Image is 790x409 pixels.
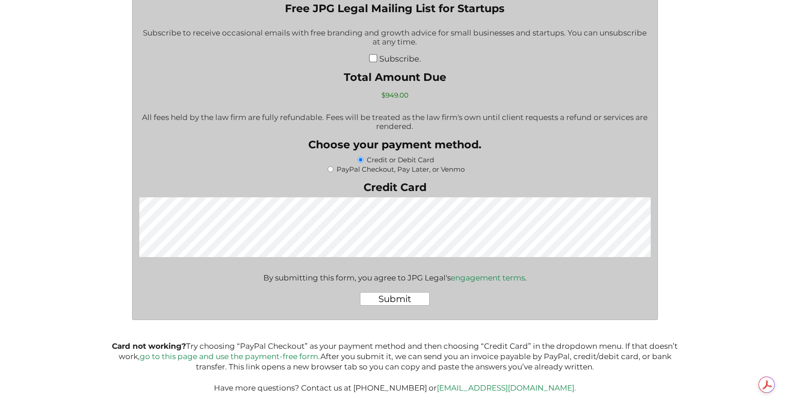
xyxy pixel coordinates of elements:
legend: Free JPG Legal Mailing List for Startups [285,2,505,15]
div: By submitting this form, you agree to JPG Legal's . [263,264,527,282]
p: All fees held by the law firm are fully refundable. Fees will be treated as the law firm's own un... [139,113,651,131]
label: Total Amount Due [139,71,651,84]
label: Credit Card [139,181,651,194]
label: PayPal Checkout, Pay Later, or Venmo [337,165,465,173]
label: Subscribe. [379,54,421,63]
input: Submit [360,292,430,306]
a: go to this page and use the payment-free form. [140,352,320,361]
div: Subscribe to receive occasional emails with free branding and growth advice for small businesses ... [139,22,651,53]
a: engagement terms [451,273,525,282]
a: [EMAIL_ADDRESS][DOMAIN_NAME]. [437,383,576,392]
label: Credit or Debit Card [367,156,434,164]
legend: Choose your payment method. [308,138,481,151]
p: Try choosing “PayPal Checkout” as your payment method and then choosing “Credit Card” in the drop... [103,341,688,393]
b: Card not working? [112,342,186,351]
